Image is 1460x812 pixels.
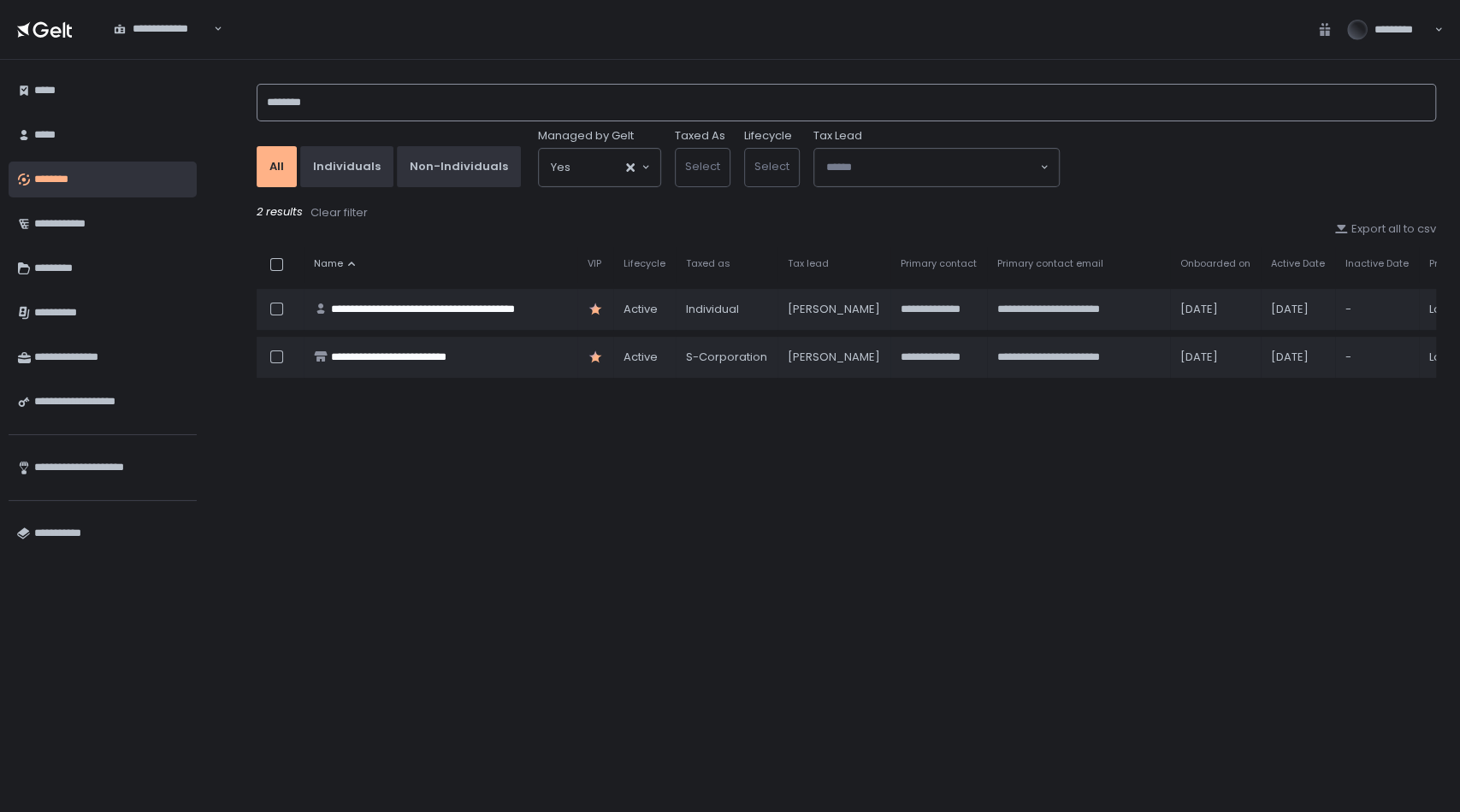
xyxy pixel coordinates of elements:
[1345,350,1409,365] div: -
[754,158,789,174] span: Select
[257,146,297,187] button: All
[313,159,381,174] div: Individuals
[675,128,725,144] label: Taxed As
[538,128,634,144] span: Managed by Gelt
[813,128,862,144] span: Tax Lead
[588,257,601,270] span: VIP
[1271,350,1325,365] div: [DATE]
[686,350,767,365] div: S-Corporation
[788,257,829,270] span: Tax lead
[626,163,635,172] button: Clear Selected
[686,302,767,317] div: Individual
[788,350,880,365] div: [PERSON_NAME]
[814,149,1059,186] div: Search for option
[788,302,880,317] div: [PERSON_NAME]
[1271,302,1325,317] div: [DATE]
[1180,302,1250,317] div: [DATE]
[570,159,624,176] input: Search for option
[257,204,1436,221] div: 2 results
[310,205,368,221] div: Clear filter
[1180,350,1250,365] div: [DATE]
[314,257,343,270] span: Name
[624,257,665,270] span: Lifecycle
[1180,257,1250,270] span: Onboarded on
[114,37,212,54] input: Search for option
[1334,221,1436,237] button: Export all to csv
[269,159,284,174] div: All
[1345,257,1409,270] span: Inactive Date
[826,159,1038,176] input: Search for option
[551,159,570,176] span: Yes
[310,204,369,221] button: Clear filter
[410,159,508,174] div: Non-Individuals
[686,257,730,270] span: Taxed as
[1345,302,1409,317] div: -
[300,146,393,187] button: Individuals
[103,12,222,47] div: Search for option
[744,128,792,144] label: Lifecycle
[997,257,1103,270] span: Primary contact email
[539,149,660,186] div: Search for option
[685,158,720,174] span: Select
[1271,257,1325,270] span: Active Date
[624,350,658,365] span: active
[397,146,521,187] button: Non-Individuals
[624,302,658,317] span: active
[901,257,977,270] span: Primary contact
